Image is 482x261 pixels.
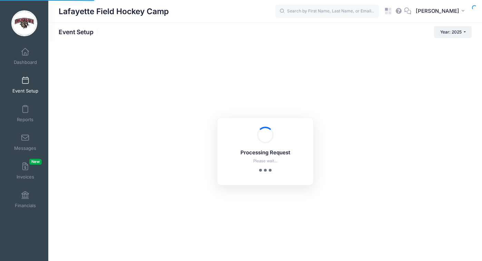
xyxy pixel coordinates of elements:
span: Dashboard [14,59,37,65]
button: [PERSON_NAME] [411,3,472,19]
h5: Processing Request [226,150,304,156]
input: Search by First Name, Last Name, or Email... [275,4,379,18]
p: Please wait... [226,158,304,164]
h1: Event Setup [59,28,99,36]
a: InvoicesNew [9,159,42,183]
a: Dashboard [9,44,42,68]
a: Reports [9,101,42,126]
span: Event Setup [12,88,38,94]
button: Year: 2025 [434,26,472,38]
img: Lafayette Field Hockey Camp [11,10,37,36]
span: Financials [15,203,36,209]
span: New [29,159,42,165]
span: Reports [17,117,33,123]
a: Messages [9,130,42,154]
a: Financials [9,187,42,212]
span: Messages [14,145,36,151]
span: [PERSON_NAME] [416,7,459,15]
span: Year: 2025 [440,29,462,35]
a: Event Setup [9,73,42,97]
span: Invoices [17,174,34,180]
h1: Lafayette Field Hockey Camp [59,3,169,19]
